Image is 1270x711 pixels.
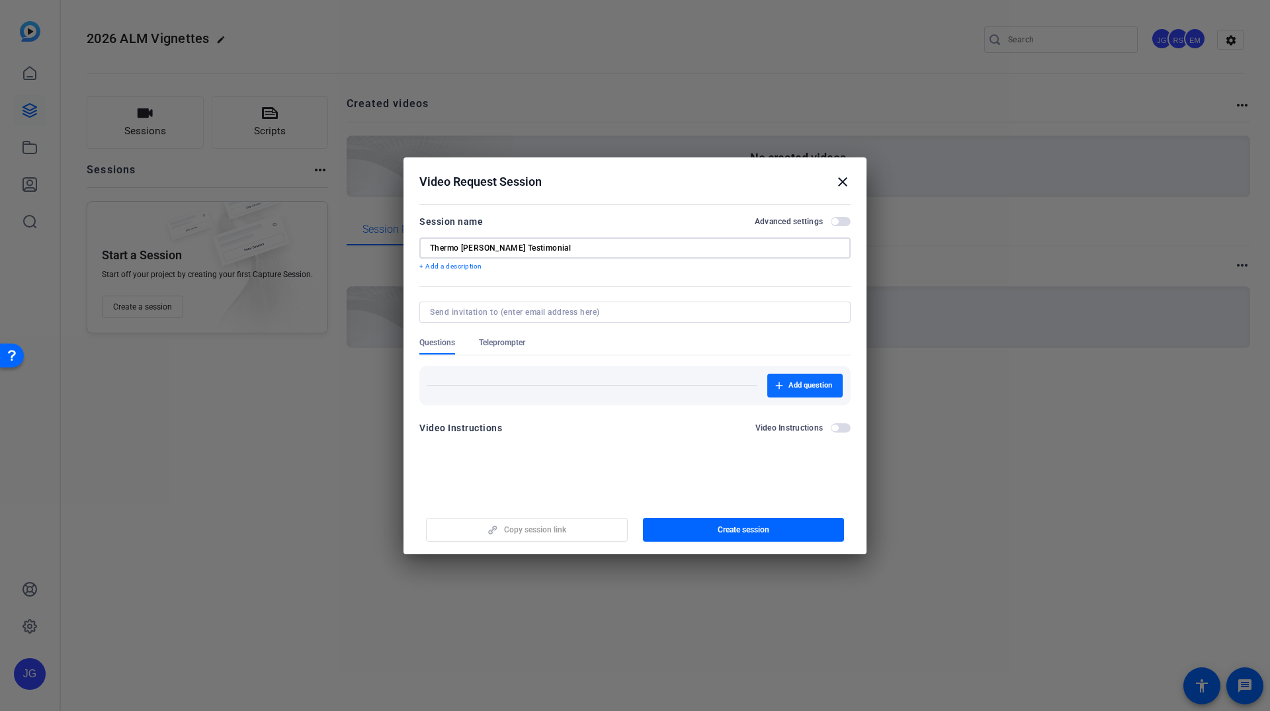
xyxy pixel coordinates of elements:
[430,243,840,253] input: Enter Session Name
[419,214,483,230] div: Session name
[755,423,824,433] h2: Video Instructions
[767,374,843,397] button: Add question
[643,518,845,542] button: Create session
[835,174,851,190] mat-icon: close
[430,307,835,317] input: Send invitation to (enter email address here)
[479,337,525,348] span: Teleprompter
[419,261,851,272] p: + Add a description
[718,524,769,535] span: Create session
[419,420,502,436] div: Video Instructions
[419,174,851,190] div: Video Request Session
[419,337,455,348] span: Questions
[788,380,832,391] span: Add question
[755,216,823,227] h2: Advanced settings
